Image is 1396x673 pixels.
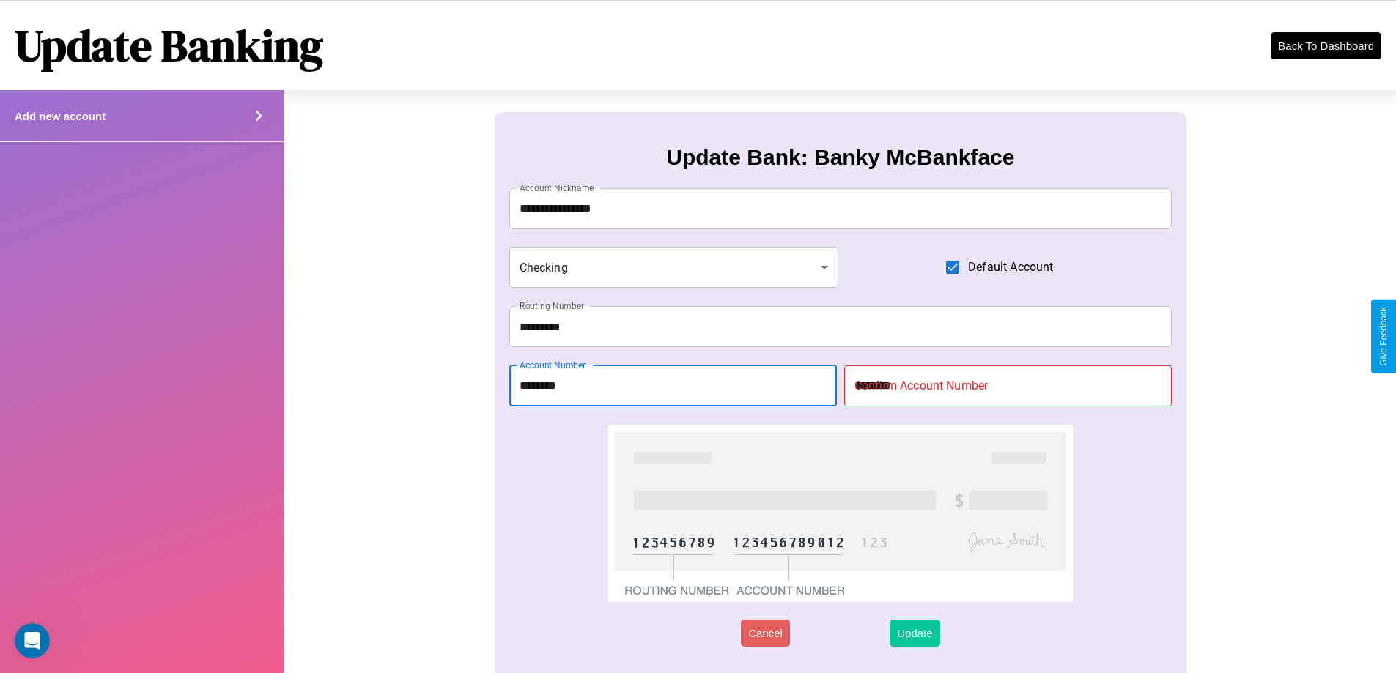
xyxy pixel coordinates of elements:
[968,259,1053,276] span: Default Account
[1378,307,1389,366] div: Give Feedback
[520,300,584,312] label: Routing Number
[666,145,1014,170] h3: Update Bank: Banky McBankface
[608,425,1072,602] img: check
[15,623,50,658] iframe: Intercom live chat
[15,15,323,75] h1: Update Banking
[509,247,839,288] div: Checking
[15,110,106,122] h4: Add new account
[741,620,790,647] button: Cancel
[1271,32,1381,59] button: Back To Dashboard
[890,620,939,647] button: Update
[520,182,594,194] label: Account Nickname
[520,359,586,371] label: Account Number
